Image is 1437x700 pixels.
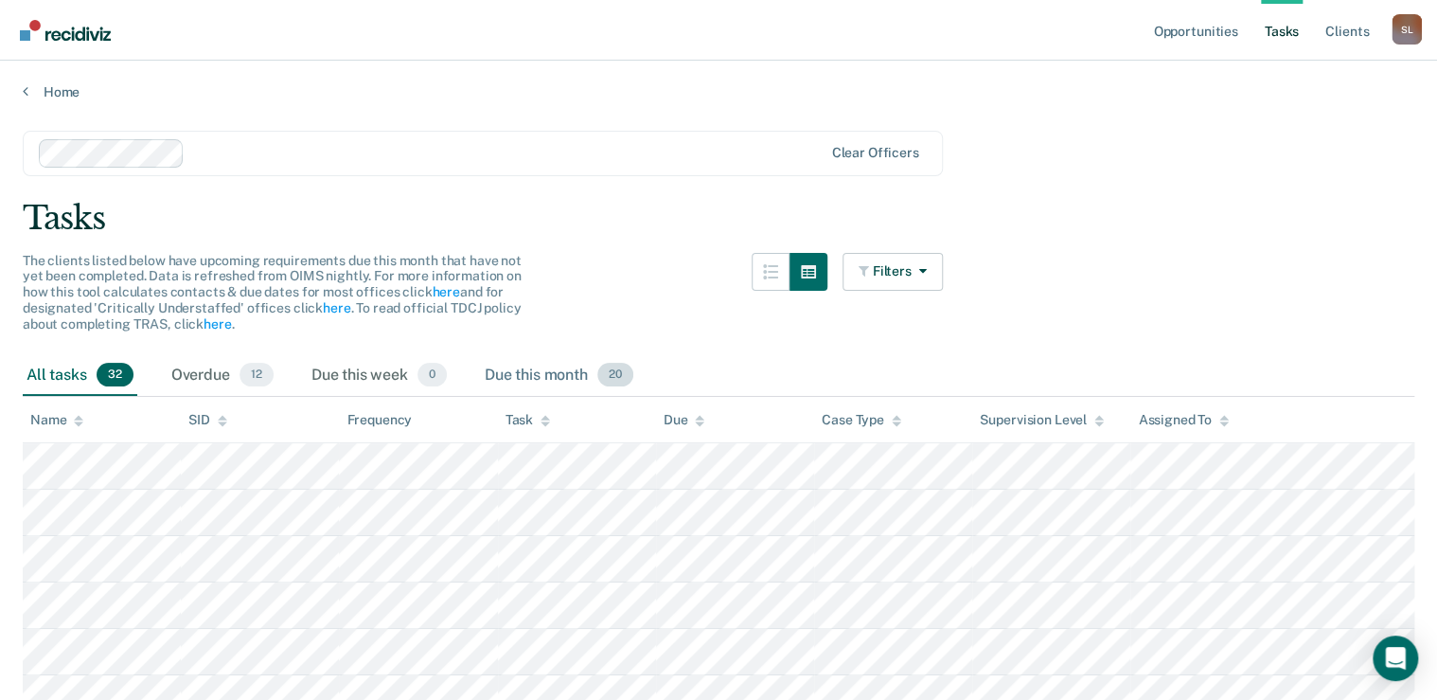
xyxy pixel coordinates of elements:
[843,253,943,291] button: Filters
[346,412,412,428] div: Frequency
[481,355,637,397] div: Due this month20
[23,253,522,332] span: The clients listed below have upcoming requirements due this month that have not yet been complet...
[1392,14,1422,45] div: S L
[1392,14,1422,45] button: Profile dropdown button
[417,363,447,387] span: 0
[23,199,1414,238] div: Tasks
[30,412,83,428] div: Name
[308,355,451,397] div: Due this week0
[97,363,133,387] span: 32
[822,412,901,428] div: Case Type
[664,412,705,428] div: Due
[831,145,918,161] div: Clear officers
[20,20,111,41] img: Recidiviz
[188,412,227,428] div: SID
[597,363,633,387] span: 20
[1373,636,1418,681] div: Open Intercom Messenger
[506,412,550,428] div: Task
[432,284,459,299] a: here
[23,355,137,397] div: All tasks32
[168,355,277,397] div: Overdue12
[1138,412,1228,428] div: Assigned To
[980,412,1104,428] div: Supervision Level
[239,363,274,387] span: 12
[204,316,231,332] a: here
[323,300,350,315] a: here
[23,83,1414,100] a: Home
